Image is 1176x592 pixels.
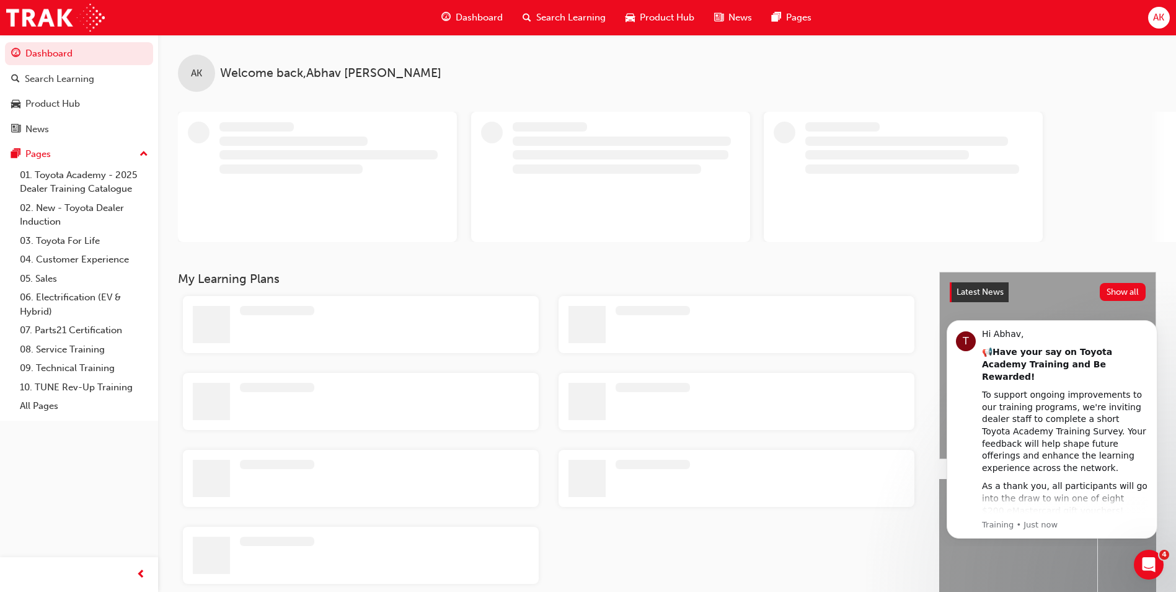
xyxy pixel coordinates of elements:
[15,199,153,231] a: 02. New - Toyota Dealer Induction
[626,10,635,25] span: car-icon
[15,378,153,397] a: 10. TUNE Rev-Up Training
[728,11,752,25] span: News
[762,5,821,30] a: pages-iconPages
[15,250,153,269] a: 04. Customer Experience
[5,42,153,65] a: Dashboard
[15,397,153,416] a: All Pages
[950,282,1146,302] a: Latest NewsShow all
[15,288,153,321] a: 06. Electrification (EV & Hybrid)
[15,166,153,199] a: 01. Toyota Academy - 2025 Dealer Training Catalogue
[5,143,153,166] button: Pages
[25,147,51,161] div: Pages
[139,146,148,163] span: up-icon
[11,149,20,160] span: pages-icon
[15,321,153,340] a: 07. Parts21 Certification
[616,5,704,30] a: car-iconProduct Hub
[939,272,1156,459] a: Latest NewsShow allHelp Shape the Future of Toyota Academy Training and Win an eMastercard!Revolu...
[523,10,531,25] span: search-icon
[178,272,919,286] h3: My Learning Plans
[640,11,694,25] span: Product Hub
[15,269,153,289] a: 05. Sales
[15,231,153,251] a: 03. Toyota For Life
[6,4,105,32] img: Trak
[25,72,94,86] div: Search Learning
[456,11,503,25] span: Dashboard
[25,122,49,137] div: News
[5,92,153,115] a: Product Hub
[772,10,781,25] span: pages-icon
[1134,550,1164,580] iframe: Intercom live chat
[25,97,80,111] div: Product Hub
[15,359,153,378] a: 09. Technical Training
[191,66,202,81] span: AK
[5,118,153,141] a: News
[11,48,20,60] span: guage-icon
[11,99,20,110] span: car-icon
[431,5,513,30] a: guage-iconDashboard
[441,10,451,25] span: guage-icon
[5,68,153,91] a: Search Learning
[11,124,20,135] span: news-icon
[11,74,20,85] span: search-icon
[536,11,606,25] span: Search Learning
[704,5,762,30] a: news-iconNews
[714,10,723,25] span: news-icon
[1100,283,1146,301] button: Show all
[1148,7,1170,29] button: AK
[136,567,146,583] span: prev-icon
[1159,550,1169,560] span: 4
[5,40,153,143] button: DashboardSearch LearningProduct HubNews
[957,287,1004,297] span: Latest News
[220,66,441,81] span: Welcome back , Abhav [PERSON_NAME]
[928,309,1176,546] iframe: Intercom notifications message
[15,340,153,359] a: 08. Service Training
[1153,11,1164,25] span: AK
[513,5,616,30] a: search-iconSearch Learning
[786,11,811,25] span: Pages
